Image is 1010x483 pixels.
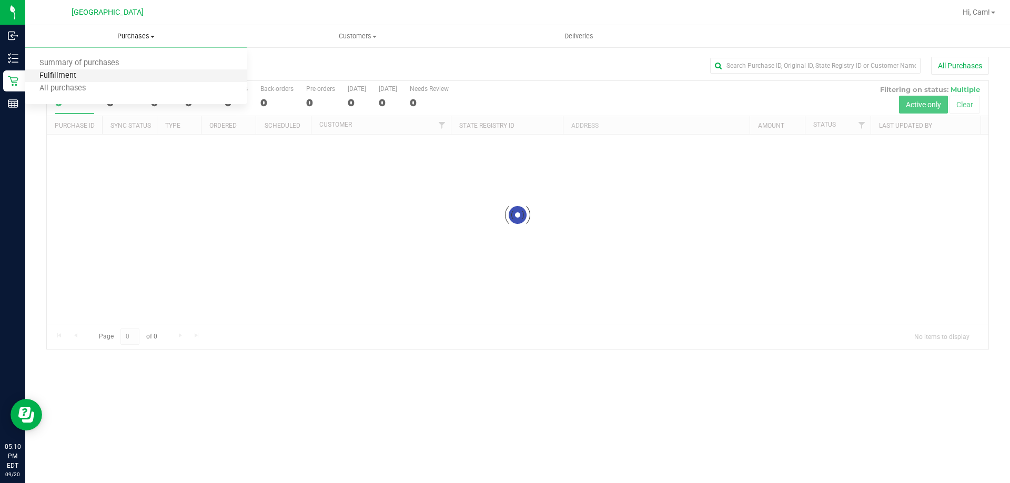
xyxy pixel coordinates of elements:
[550,32,608,41] span: Deliveries
[468,25,690,47] a: Deliveries
[8,53,18,64] inline-svg: Inventory
[11,399,42,430] iframe: Resource center
[247,32,468,41] span: Customers
[5,442,21,470] p: 05:10 PM EDT
[963,8,990,16] span: Hi, Cam!
[5,470,21,478] p: 09/20
[247,25,468,47] a: Customers
[8,76,18,86] inline-svg: Retail
[931,57,989,75] button: All Purchases
[8,30,18,41] inline-svg: Inbound
[25,25,247,47] a: Purchases Summary of purchases Fulfillment All purchases
[25,59,133,68] span: Summary of purchases
[25,84,100,93] span: All purchases
[25,32,247,41] span: Purchases
[72,8,144,17] span: [GEOGRAPHIC_DATA]
[8,98,18,109] inline-svg: Reports
[25,71,90,80] span: Fulfillment
[710,58,921,74] input: Search Purchase ID, Original ID, State Registry ID or Customer Name...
